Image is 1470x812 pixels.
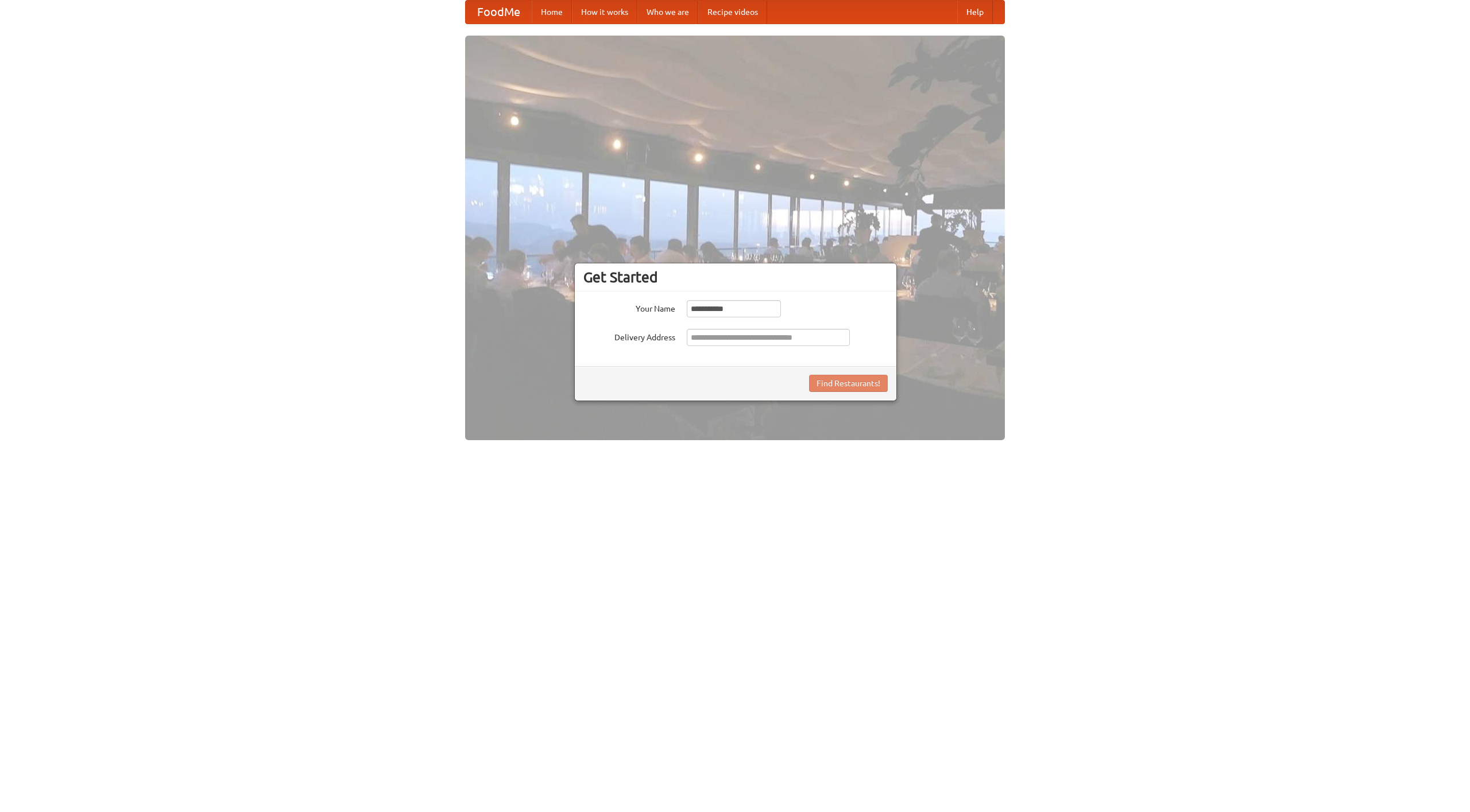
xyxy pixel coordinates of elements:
button: Find Restaurants! [809,375,888,392]
a: Who we are [637,1,698,24]
a: Help [957,1,993,24]
a: FoodMe [466,1,532,24]
a: Recipe videos [698,1,767,24]
a: How it works [572,1,637,24]
a: Home [532,1,572,24]
label: Your Name [583,300,675,314]
label: Delivery Address [583,329,675,343]
h3: Get Started [583,269,888,286]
